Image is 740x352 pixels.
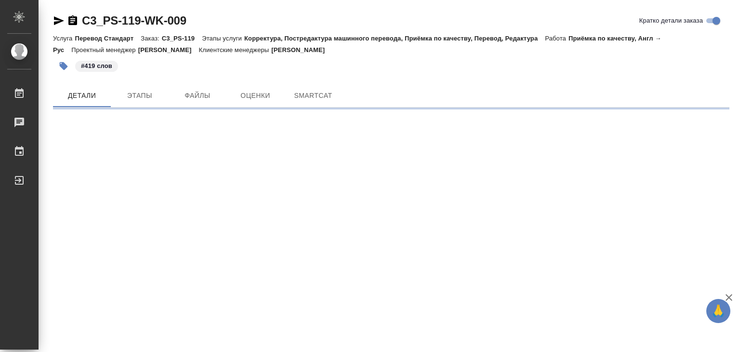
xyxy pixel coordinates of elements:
button: Скопировать ссылку [67,15,79,27]
p: [PERSON_NAME] [138,46,199,54]
span: Детали [59,90,105,102]
span: 419 слов [74,61,119,69]
span: Файлы [174,90,221,102]
button: 🙏 [706,299,730,323]
p: Проектный менеджер [71,46,138,54]
p: #419 слов [81,61,112,71]
span: 🙏 [710,301,727,321]
p: Заказ: [141,35,161,42]
p: C3_PS-119 [162,35,202,42]
button: Добавить тэг [53,55,74,77]
p: Услуга [53,35,75,42]
p: Работа [545,35,568,42]
p: Перевод Стандарт [75,35,141,42]
span: SmartCat [290,90,336,102]
p: Корректура, Постредактура машинного перевода, Приёмка по качеству, Перевод, Редактура [244,35,545,42]
button: Скопировать ссылку для ЯМессенджера [53,15,65,27]
a: C3_PS-119-WK-009 [82,14,186,27]
p: Этапы услуги [202,35,244,42]
span: Кратко детали заказа [639,16,703,26]
p: [PERSON_NAME] [271,46,332,54]
span: Оценки [232,90,278,102]
p: Клиентские менеджеры [199,46,272,54]
span: Этапы [117,90,163,102]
